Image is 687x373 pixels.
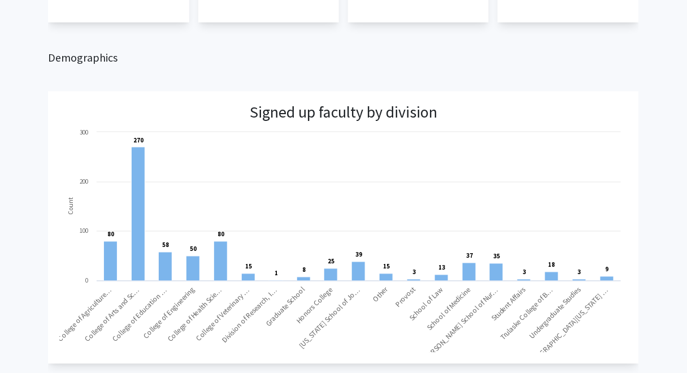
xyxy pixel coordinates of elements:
[85,277,88,285] text: 0
[48,51,639,64] h2: Demographics
[220,285,279,345] text: Division of Research, I…
[141,285,197,341] text: College of Engineering
[162,241,169,249] text: 58
[328,258,334,266] text: 25
[294,285,334,326] text: Honors College
[412,268,416,276] text: 3
[110,285,169,344] text: College of Education …
[527,285,610,369] text: [GEOGRAPHIC_DATA][US_STATE] …
[421,285,500,365] text: [PERSON_NAME] School of Nur…
[302,266,306,274] text: 8
[527,285,582,341] text: Undergraduate Studies
[355,251,362,259] text: 39
[66,198,75,215] text: Count
[80,128,88,136] text: 300
[438,264,445,272] text: 13
[493,253,500,261] text: 35
[383,263,390,271] text: 15
[466,252,473,260] text: 37
[275,270,278,277] text: 1
[578,268,581,276] text: 3
[55,285,114,344] text: College of Agriculture…
[250,103,437,122] h3: Signed up faculty by division
[490,285,528,323] text: Student Affairs
[8,322,48,365] iframe: Chat
[245,263,252,271] text: 15
[194,285,252,344] text: College of Veterinary …
[297,285,362,350] text: [US_STATE] School of Jo…
[190,245,197,253] text: 50
[107,231,114,238] text: 80
[80,178,88,186] text: 200
[606,266,609,274] text: 9
[371,285,390,304] text: Other
[133,136,144,144] text: 270
[498,285,555,342] text: Trulaske College of B…
[549,261,555,269] text: 18
[80,227,88,235] text: 100
[393,285,417,309] text: Provost
[264,285,307,328] text: Graduate School
[407,285,445,323] text: School of Law
[218,231,224,238] text: 80
[523,268,526,276] text: 3
[166,285,224,344] text: College of Health Scie…
[425,285,472,333] text: School of Medicine
[82,285,141,344] text: College of Arts and Sc…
